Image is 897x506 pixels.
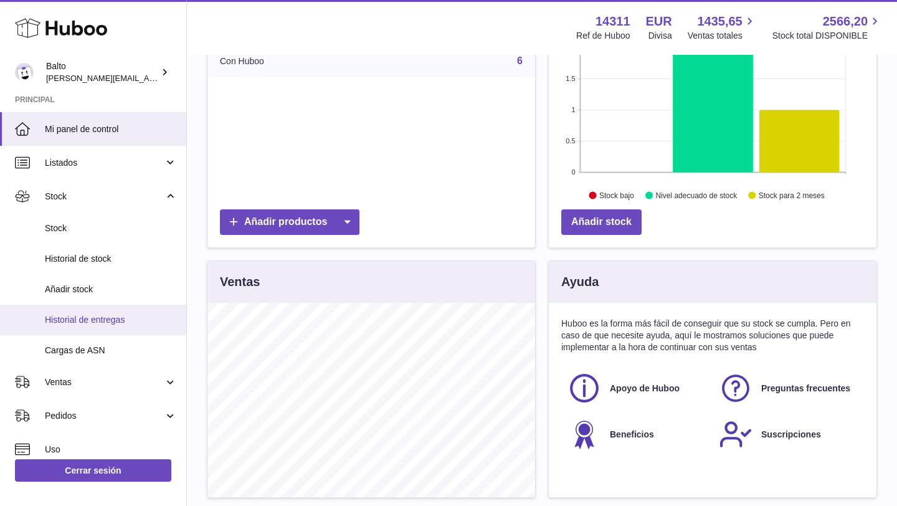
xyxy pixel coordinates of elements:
a: Beneficios [567,418,706,451]
span: Uso [45,444,177,456]
span: Beneficios [610,429,654,441]
span: Apoyo de Huboo [610,383,680,394]
span: Stock [45,191,164,203]
text: 0 [571,168,575,176]
text: 1.5 [566,75,575,82]
div: Balto [46,60,158,84]
a: Añadir stock [561,209,642,235]
h3: Ayuda [561,274,599,290]
td: Con Huboo [207,45,377,77]
img: dani@balto.fr [15,63,34,82]
a: 6 [517,55,523,66]
a: Cerrar sesión [15,459,171,482]
span: 2566,20 [823,13,868,30]
div: Ref de Huboo [576,30,630,42]
p: Huboo es la forma más fácil de conseguir que su stock se cumpla. Pero en caso de que necesite ayu... [561,318,864,353]
text: Stock bajo [599,191,634,199]
a: 2566,20 Stock total DISPONIBLE [772,13,882,42]
div: Divisa [648,30,672,42]
span: Ventas totales [688,30,757,42]
span: [PERSON_NAME][EMAIL_ADDRESS][DOMAIN_NAME] [46,73,250,83]
span: Pedidos [45,410,164,422]
text: 1 [571,106,575,113]
span: Añadir stock [45,284,177,295]
a: Añadir productos [220,209,359,235]
span: Preguntas frecuentes [761,383,850,394]
a: Apoyo de Huboo [567,371,706,405]
span: Suscripciones [761,429,821,441]
span: Stock total DISPONIBLE [772,30,882,42]
strong: EUR [646,13,672,30]
a: Preguntas frecuentes [719,371,858,405]
a: 1435,65 Ventas totales [688,13,757,42]
span: Historial de stock [45,253,177,265]
span: Listados [45,157,164,169]
span: Stock [45,222,177,234]
text: 0.5 [566,137,575,145]
h3: Ventas [220,274,260,290]
text: Stock para 2 meses [759,191,825,199]
span: Ventas [45,376,164,388]
span: Cargas de ASN [45,345,177,356]
span: Historial de entregas [45,314,177,326]
span: Mi panel de control [45,123,177,135]
strong: 14311 [596,13,630,30]
a: Suscripciones [719,418,858,451]
text: Nivel adecuado de stock [655,191,738,199]
span: 1435,65 [697,13,742,30]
